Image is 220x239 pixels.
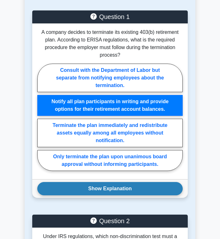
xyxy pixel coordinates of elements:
label: Only terminate the plan upon unanimous board approval without informing participants. [37,150,183,171]
label: Terminate the plan immediately and redistribute assets equally among all employees without notifi... [37,119,183,147]
h5: Question 1 [37,13,183,21]
label: Notify all plan participants in writing and provide options for their retirement account balances. [37,95,183,116]
button: Show Explanation [37,182,183,195]
h5: Question 2 [37,217,183,225]
label: Consult with the Department of Labor but separate from notifying employees about the termination. [37,64,183,92]
p: A company decides to terminate its existing 403(b) retirement plan. According to ERISA regulation... [37,28,183,59]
